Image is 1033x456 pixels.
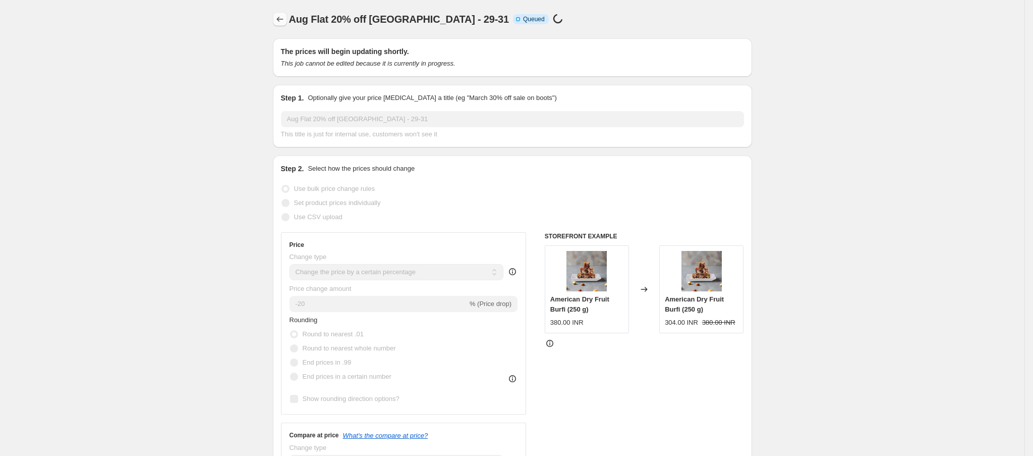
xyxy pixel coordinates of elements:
span: End prices in a certain number [303,373,391,380]
span: Use CSV upload [294,213,342,221]
h6: STOREFRONT EXAMPLE [545,232,744,240]
h3: Compare at price [290,431,339,439]
span: End prices in .99 [303,359,352,366]
span: Queued [523,15,545,23]
input: 30% off holiday sale [281,111,744,127]
span: % (Price drop) [470,300,511,308]
span: American Dry Fruit Burfi (250 g) [665,295,724,313]
span: Round to nearest whole number [303,344,396,352]
div: help [507,267,518,277]
span: Aug Flat 20% off [GEOGRAPHIC_DATA] - 29-31 [289,14,509,25]
h2: Step 2. [281,164,304,174]
div: 304.00 INR [665,318,698,328]
span: Set product prices individually [294,199,381,207]
input: -15 [290,296,468,312]
span: This title is just for internal use, customers won't see it [281,130,437,138]
p: Select how the prices should change [308,164,415,174]
span: Change type [290,444,327,451]
span: Show rounding direction options? [303,395,399,402]
button: What's the compare at price? [343,432,428,439]
img: AmericanDreyFruitBurfi_5acb454e-04c4-4c23-b2da-26b11a8f2f39_80x.jpg [566,251,607,291]
h2: Step 1. [281,93,304,103]
span: Price change amount [290,285,352,292]
p: Optionally give your price [MEDICAL_DATA] a title (eg "March 30% off sale on boots") [308,93,556,103]
button: Price change jobs [273,12,287,26]
div: 380.00 INR [550,318,584,328]
span: Use bulk price change rules [294,185,375,192]
h2: The prices will begin updating shortly. [281,46,744,57]
span: Rounding [290,316,318,324]
span: Round to nearest .01 [303,330,364,338]
h3: Price [290,241,304,249]
span: Change type [290,253,327,261]
span: American Dry Fruit Burfi (250 g) [550,295,609,313]
img: AmericanDreyFruitBurfi_5acb454e-04c4-4c23-b2da-26b11a8f2f39_80x.jpg [681,251,722,291]
strike: 380.00 INR [702,318,735,328]
i: This job cannot be edited because it is currently in progress. [281,60,455,67]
